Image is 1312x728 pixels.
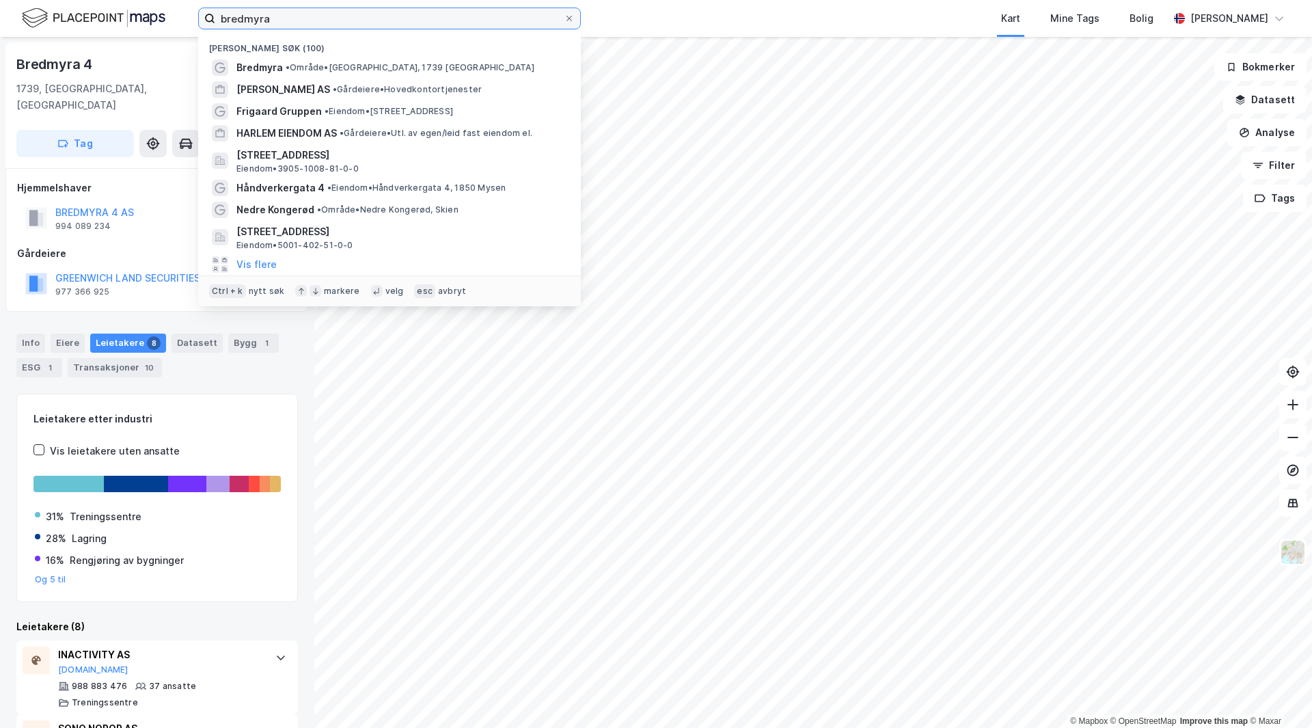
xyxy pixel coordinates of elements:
div: 37 ansatte [149,681,196,692]
div: 28% [46,530,66,547]
div: Kontrollprogram for chat [1244,662,1312,728]
span: Frigaard Gruppen [236,103,322,120]
div: Kart [1001,10,1020,27]
a: Mapbox [1070,716,1108,726]
button: Tags [1243,185,1307,212]
span: [STREET_ADDRESS] [236,224,564,240]
div: ESG [16,358,62,377]
img: Z [1280,539,1306,565]
button: [DOMAIN_NAME] [58,664,128,675]
div: [PERSON_NAME] [1190,10,1268,27]
div: Leietakere [90,334,166,353]
div: Datasett [172,334,223,353]
span: [STREET_ADDRESS] [236,147,564,163]
div: esc [414,284,435,298]
div: 977 366 925 [55,286,109,297]
span: Gårdeiere • Utl. av egen/leid fast eiendom el. [340,128,532,139]
div: 1739, [GEOGRAPHIC_DATA], [GEOGRAPHIC_DATA] [16,81,213,113]
button: Og 5 til [35,574,66,585]
div: INACTIVITY AS [58,647,262,663]
div: 16% [46,552,64,569]
input: Søk på adresse, matrikkel, gårdeiere, leietakere eller personer [215,8,564,29]
div: 988 883 476 [72,681,127,692]
div: Mine Tags [1050,10,1099,27]
div: 994 089 234 [55,221,111,232]
button: Filter [1241,152,1307,179]
div: Lagring [72,530,107,547]
span: • [327,183,331,193]
span: • [286,62,290,72]
div: velg [385,286,404,297]
button: Analyse [1227,119,1307,146]
div: Treningssentre [72,697,138,708]
div: Bygg [228,334,279,353]
div: avbryt [438,286,466,297]
span: • [333,84,337,94]
div: Eiere [51,334,85,353]
button: Bokmerker [1214,53,1307,81]
div: markere [324,286,359,297]
div: Bolig [1130,10,1153,27]
a: Improve this map [1180,716,1248,726]
span: Gårdeiere • Hovedkontortjenester [333,84,482,95]
span: Håndverkergata 4 [236,180,325,196]
span: Bredmyra [236,59,283,76]
span: Eiendom • [STREET_ADDRESS] [325,106,453,117]
span: Område • [GEOGRAPHIC_DATA], 1739 [GEOGRAPHIC_DATA] [286,62,534,73]
button: Vis flere [236,256,277,273]
span: [PERSON_NAME] AS [236,81,330,98]
span: • [340,128,344,138]
div: Leietakere etter industri [33,411,281,427]
div: Info [16,334,45,353]
div: Treningssentre [70,509,141,525]
div: 10 [142,361,156,375]
div: 1 [43,361,57,375]
span: Område • Nedre Kongerød, Skien [317,204,459,215]
div: Vis leietakere uten ansatte [50,443,180,459]
span: Eiendom • 3905-1008-81-0-0 [236,163,359,174]
button: Datasett [1223,86,1307,113]
div: 31% [46,509,64,525]
iframe: Chat Widget [1244,662,1312,728]
span: Eiendom • Håndverkergata 4, 1850 Mysen [327,183,506,193]
div: 1 [260,336,273,350]
span: Nedre Kongerød [236,202,314,218]
div: nytt søk [249,286,285,297]
div: Bredmyra 4 [16,53,95,75]
div: Leietakere (8) [16,619,298,635]
span: • [325,106,329,116]
span: HARLEM EIENDOM AS [236,125,337,141]
div: Hjemmelshaver [17,180,297,196]
div: [PERSON_NAME] søk (100) [198,32,581,57]
span: Eiendom • 5001-402-51-0-0 [236,240,353,251]
img: logo.f888ab2527a4732fd821a326f86c7f29.svg [22,6,165,30]
div: Rengjøring av bygninger [70,552,184,569]
div: Gårdeiere [17,245,297,262]
button: Tag [16,130,134,157]
div: Transaksjoner [68,358,162,377]
div: 8 [147,336,161,350]
span: • [317,204,321,215]
a: OpenStreetMap [1110,716,1177,726]
div: Ctrl + k [209,284,246,298]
